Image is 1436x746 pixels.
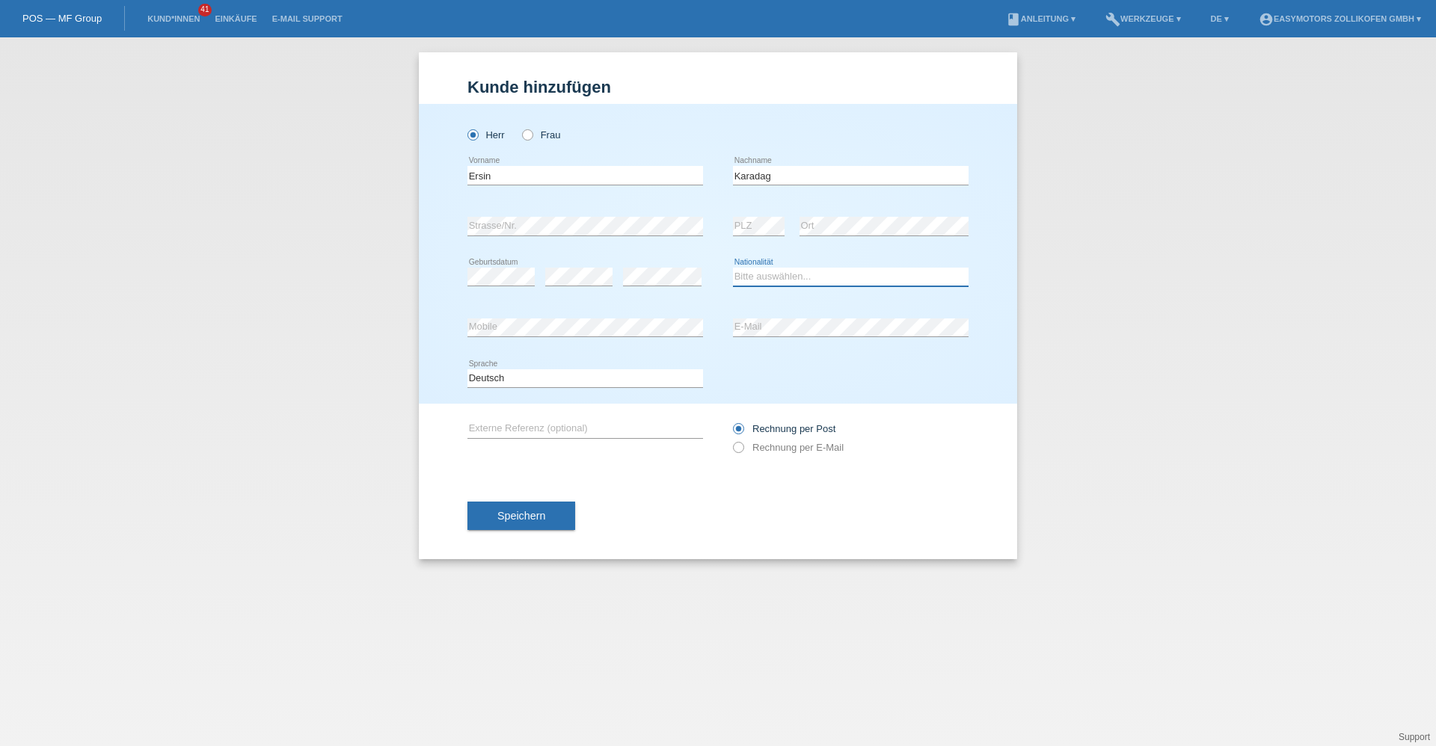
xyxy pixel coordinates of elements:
input: Rechnung per E-Mail [733,442,743,460]
a: DE ▾ [1203,14,1236,23]
label: Herr [467,129,505,141]
h1: Kunde hinzufügen [467,78,969,96]
span: 41 [198,4,212,16]
button: Speichern [467,502,575,530]
label: Rechnung per Post [733,423,835,434]
a: Einkäufe [207,14,264,23]
i: account_circle [1259,12,1274,27]
a: POS — MF Group [22,13,102,24]
a: bookAnleitung ▾ [998,14,1083,23]
input: Rechnung per Post [733,423,743,442]
a: E-Mail Support [265,14,350,23]
a: Support [1399,732,1430,742]
label: Frau [522,129,560,141]
a: Kund*innen [140,14,207,23]
input: Frau [522,129,532,139]
a: account_circleEasymotors Zollikofen GmbH ▾ [1251,14,1429,23]
input: Herr [467,129,477,139]
label: Rechnung per E-Mail [733,442,844,453]
span: Speichern [497,510,545,522]
a: buildWerkzeuge ▾ [1098,14,1188,23]
i: build [1105,12,1120,27]
i: book [1006,12,1021,27]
